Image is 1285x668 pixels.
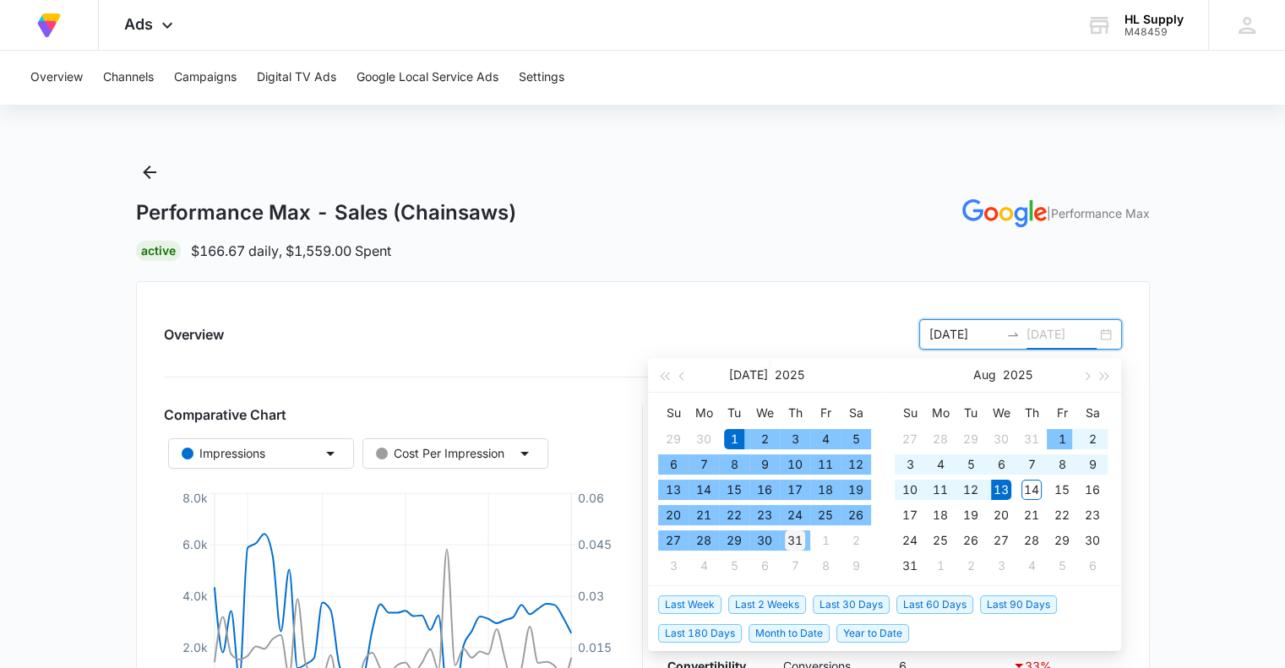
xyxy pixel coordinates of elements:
td: 2025-07-29 [956,426,986,452]
div: 5 [846,429,866,449]
div: 30 [754,530,775,551]
div: 4 [815,429,836,449]
td: 2025-08-30 [1077,528,1108,553]
td: 2025-07-03 [780,426,810,452]
td: 2025-09-05 [1047,553,1077,578]
div: Active [136,241,181,261]
th: Th [780,399,810,426]
div: 5 [961,454,981,475]
div: 3 [991,556,1011,576]
div: 22 [724,505,744,525]
td: 2025-07-28 [689,528,719,553]
div: 10 [785,454,805,475]
td: 2025-07-06 [658,452,689,477]
div: 20 [991,505,1011,525]
div: 24 [900,530,920,551]
div: 1 [930,556,950,576]
button: Aug [973,358,996,392]
div: 25 [815,505,836,525]
td: 2025-08-13 [986,477,1016,502]
div: 15 [724,480,744,500]
div: 30 [1082,530,1103,551]
td: 2025-08-05 [719,553,749,578]
td: 2025-08-08 [1047,452,1077,477]
div: 7 [785,556,805,576]
th: Mo [925,399,956,426]
div: 14 [1021,480,1042,500]
div: account id [1124,26,1184,38]
td: 2025-07-08 [719,452,749,477]
td: 2025-06-30 [689,426,719,452]
td: 2025-07-18 [810,477,841,502]
td: 2025-08-11 [925,477,956,502]
td: 2025-07-14 [689,477,719,502]
td: 2025-08-07 [1016,452,1047,477]
div: 19 [961,505,981,525]
th: Tu [956,399,986,426]
div: 17 [900,505,920,525]
td: 2025-07-19 [841,477,871,502]
div: 19 [846,480,866,500]
h1: Performance Max - Sales (Chainsaws) [136,200,516,225]
td: 2025-08-15 [1047,477,1077,502]
span: to [1006,328,1020,341]
td: 2025-08-20 [986,502,1016,528]
td: 2025-09-02 [956,553,986,578]
button: Google Local Service Ads [357,51,498,105]
button: Overview [30,51,83,105]
th: Su [895,399,925,426]
td: 2025-07-01 [719,426,749,452]
th: Fr [810,399,841,426]
div: 31 [900,556,920,576]
tspan: 4.0k [182,589,207,603]
td: 2025-07-13 [658,477,689,502]
tspan: 0.03 [578,589,604,603]
td: 2025-08-21 [1016,502,1047,528]
div: 3 [785,429,805,449]
td: 2025-07-10 [780,452,810,477]
div: 23 [754,505,775,525]
td: 2025-07-25 [810,502,841,528]
div: 12 [961,480,981,500]
td: 2025-07-09 [749,452,780,477]
td: 2025-08-19 [956,502,986,528]
input: End date [1026,325,1097,344]
div: 2 [846,530,866,551]
div: 16 [1082,480,1103,500]
div: 1 [815,530,836,551]
th: We [749,399,780,426]
td: 2025-08-04 [689,553,719,578]
div: 8 [1052,454,1072,475]
div: 28 [694,530,714,551]
td: 2025-08-08 [810,553,841,578]
div: 11 [930,480,950,500]
td: 2025-09-03 [986,553,1016,578]
td: 2025-08-01 [1047,426,1077,452]
div: 11 [815,454,836,475]
button: 2025 [775,358,804,392]
button: Impressions [168,438,354,469]
div: 6 [663,454,683,475]
td: 2025-09-04 [1016,553,1047,578]
th: Sa [1077,399,1108,426]
td: 2025-08-06 [986,452,1016,477]
td: 2025-08-24 [895,528,925,553]
span: Last 30 Days [813,595,890,614]
td: 2025-08-03 [895,452,925,477]
img: GOOGLE_ADS [962,199,1047,227]
div: 24 [785,505,805,525]
div: 27 [900,429,920,449]
div: 5 [724,556,744,576]
td: 2025-08-05 [956,452,986,477]
div: 28 [1021,530,1042,551]
td: 2025-07-11 [810,452,841,477]
div: 2 [1082,429,1103,449]
td: 2025-07-05 [841,426,871,452]
div: 2 [961,556,981,576]
td: 2025-07-12 [841,452,871,477]
td: 2025-07-28 [925,426,956,452]
td: 2025-08-06 [749,553,780,578]
td: 2025-07-29 [719,528,749,553]
button: Settings [519,51,564,105]
div: 23 [1082,505,1103,525]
